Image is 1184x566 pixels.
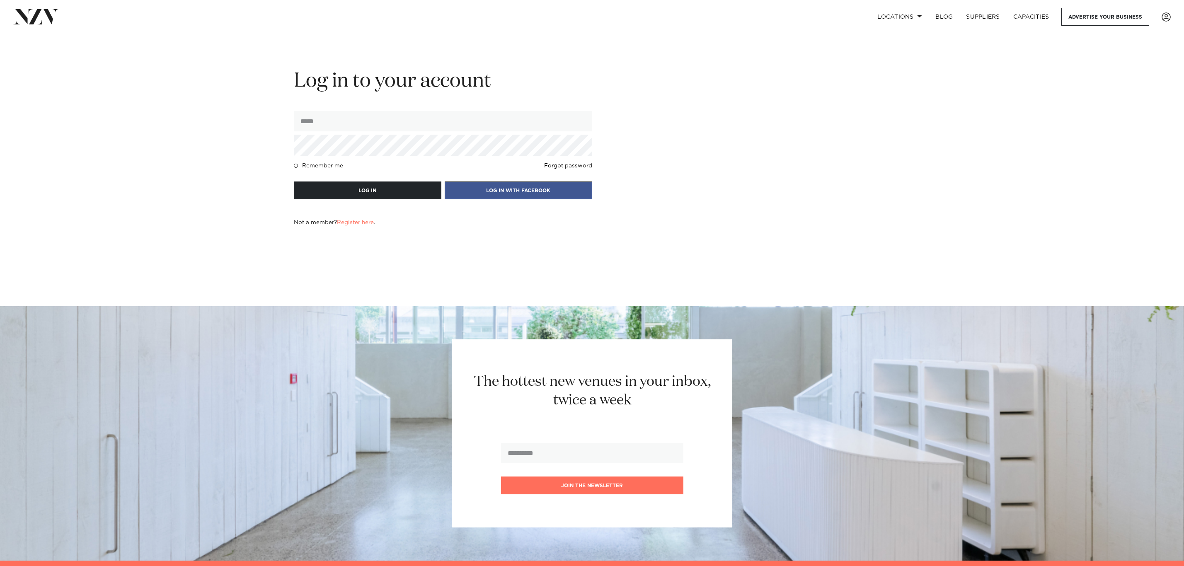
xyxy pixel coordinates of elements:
a: Advertise your business [1061,8,1149,26]
a: LOG IN WITH FACEBOOK [445,186,592,194]
h4: Remember me [302,162,343,169]
h2: The hottest new venues in your inbox, twice a week [463,372,721,410]
a: Capacities [1007,8,1056,26]
button: Join the newsletter [501,477,683,494]
a: Forgot password [544,162,592,169]
a: Register here [337,220,374,225]
h4: Not a member? . [294,219,375,226]
button: LOG IN [294,181,441,199]
a: BLOG [929,8,959,26]
h2: Log in to your account [294,68,592,94]
button: LOG IN WITH FACEBOOK [445,181,592,199]
img: nzv-logo.png [13,9,58,24]
a: SUPPLIERS [959,8,1006,26]
a: Locations [871,8,929,26]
